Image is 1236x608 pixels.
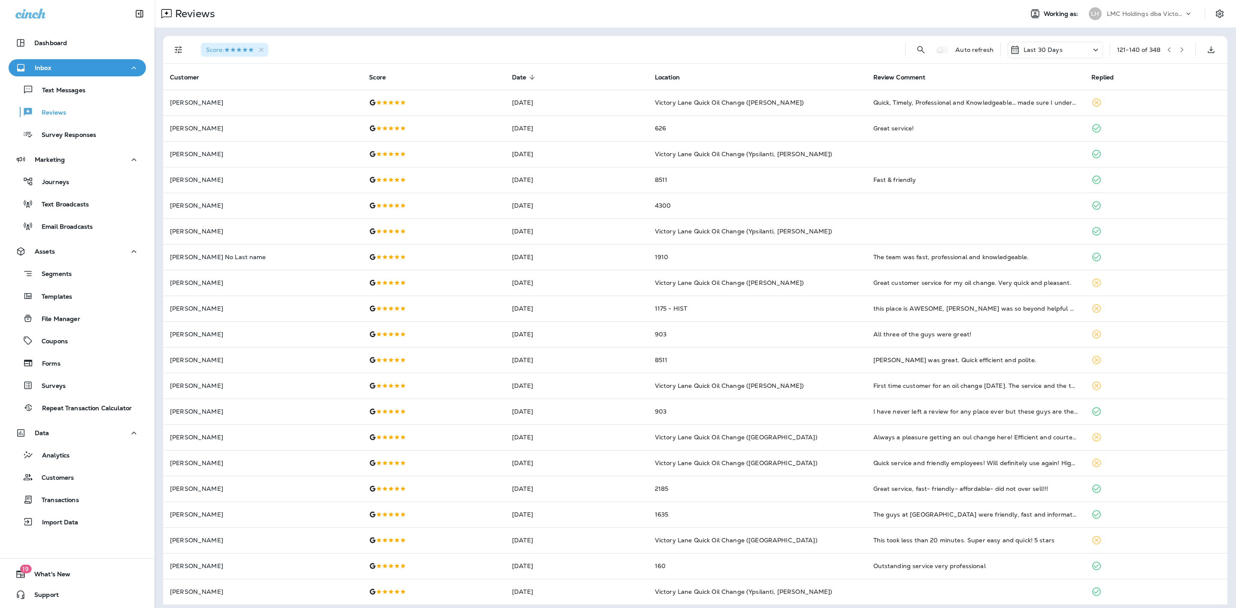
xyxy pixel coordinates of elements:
[655,227,833,235] span: Victory Lane Quick Oil Change (Ypsilanti, [PERSON_NAME])
[9,125,146,143] button: Survey Responses
[873,536,1078,544] div: This took less than 20 minutes. Super easy and quick! 5 stars
[170,125,355,132] p: [PERSON_NAME]
[655,459,818,467] span: Victory Lane Quick Oil Change ([GEOGRAPHIC_DATA])
[26,571,70,581] span: What's New
[9,513,146,531] button: Import Data
[33,293,72,301] p: Templates
[9,446,146,464] button: Analytics
[9,332,146,350] button: Coupons
[655,99,804,106] span: Victory Lane Quick Oil Change ([PERSON_NAME])
[1107,10,1184,17] p: LMC Holdings dba Victory Lane Quick Oil Change
[170,588,355,595] p: [PERSON_NAME]
[170,537,355,544] p: [PERSON_NAME]
[170,408,355,415] p: [PERSON_NAME]
[33,360,61,368] p: Forms
[1117,46,1160,53] div: 121 - 140 of 348
[1203,41,1220,58] button: Export as CSV
[505,527,648,553] td: [DATE]
[655,124,666,132] span: 626
[33,270,72,279] p: Segments
[33,131,96,139] p: Survey Responses
[9,59,146,76] button: Inbox
[873,253,1078,261] div: The team was fast, professional and knowledgeable.
[170,357,355,363] p: [PERSON_NAME]
[33,382,66,390] p: Surveys
[512,73,538,81] span: Date
[9,151,146,168] button: Marketing
[170,254,355,260] p: [PERSON_NAME] No Last name
[873,510,1078,519] div: The guys at Victory Lane were friendly, fast and informative. Great service, they gave my car a c...
[170,176,355,183] p: [PERSON_NAME]
[9,468,146,486] button: Customers
[655,74,680,81] span: Location
[9,376,146,394] button: Surveys
[369,74,386,81] span: Score
[1091,74,1114,81] span: Replied
[505,579,648,605] td: [DATE]
[873,381,1078,390] div: First time customer for an oil change today. The service and the team were great! I’m very happy ...
[505,270,648,296] td: [DATE]
[505,244,648,270] td: [DATE]
[655,279,804,287] span: Victory Lane Quick Oil Change ([PERSON_NAME])
[873,356,1078,364] div: Sean was great. Quick efficient and polite.
[505,141,648,167] td: [DATE]
[655,382,804,390] span: Victory Lane Quick Oil Change ([PERSON_NAME])
[170,331,355,338] p: [PERSON_NAME]
[873,98,1078,107] div: Quick, Timely, Professional and Knowledgeable… made sure I understood everything that was being d...
[170,305,355,312] p: [PERSON_NAME]
[655,356,668,364] span: 8511
[655,408,666,415] span: 903
[170,73,210,81] span: Customer
[33,452,70,460] p: Analytics
[505,218,648,244] td: [DATE]
[912,41,930,58] button: Search Reviews
[9,34,146,51] button: Dashboard
[655,176,668,184] span: 8511
[170,460,355,466] p: [PERSON_NAME]
[127,5,151,22] button: Collapse Sidebar
[655,588,833,596] span: Victory Lane Quick Oil Change (Ypsilanti, [PERSON_NAME])
[505,167,648,193] td: [DATE]
[873,484,1078,493] div: Great service, fast- friendly- affordable- did not over sell!!!
[33,496,79,505] p: Transactions
[505,193,648,218] td: [DATE]
[9,264,146,283] button: Segments
[9,287,146,305] button: Templates
[20,565,31,573] span: 19
[873,74,926,81] span: Review Comment
[655,536,818,544] span: Victory Lane Quick Oil Change ([GEOGRAPHIC_DATA])
[170,228,355,235] p: [PERSON_NAME]
[170,202,355,209] p: [PERSON_NAME]
[873,278,1078,287] div: Great customer service for my oil change. Very quick and pleasant.
[873,562,1078,570] div: Outstanding service very professional
[955,46,994,53] p: Auto refresh
[9,103,146,121] button: Reviews
[35,64,51,71] p: Inbox
[33,87,85,95] p: Text Messages
[9,399,146,417] button: Repeat Transaction Calculator
[873,459,1078,467] div: Quick service and friendly employees! Will definitely use again! Highly recommended!
[505,115,648,141] td: [DATE]
[170,511,355,518] p: [PERSON_NAME]
[9,172,146,191] button: Journeys
[172,7,215,20] p: Reviews
[170,151,355,157] p: [PERSON_NAME]
[505,502,648,527] td: [DATE]
[33,201,89,209] p: Text Broadcasts
[201,43,268,57] div: Score:5 Stars
[33,315,80,324] p: File Manager
[505,90,648,115] td: [DATE]
[655,485,669,493] span: 2185
[9,424,146,442] button: Data
[873,304,1078,313] div: this place is AWESOME, Chuck was so beyond helpful with my car along with my sisters car. He seri...
[655,253,669,261] span: 1910
[170,563,355,569] p: [PERSON_NAME]
[1024,46,1063,53] p: Last 30 Days
[206,46,254,54] span: Score :
[655,305,688,312] span: 1175 - HIST
[655,73,691,81] span: Location
[873,73,937,81] span: Review Comment
[33,405,132,413] p: Repeat Transaction Calculator
[170,99,355,106] p: [PERSON_NAME]
[505,553,648,579] td: [DATE]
